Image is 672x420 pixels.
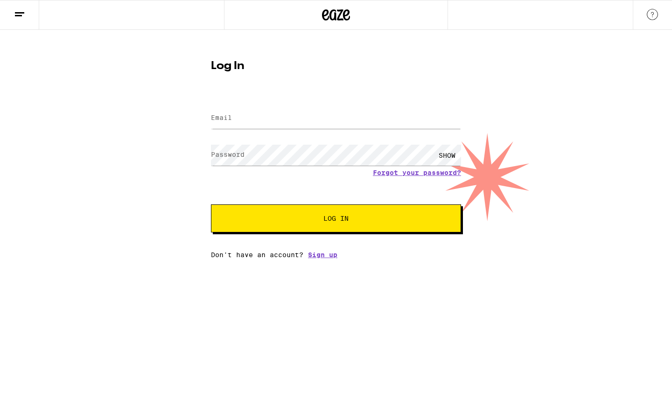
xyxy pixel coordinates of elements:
[373,169,461,176] a: Forgot your password?
[211,114,232,121] label: Email
[211,204,461,232] button: Log In
[211,251,461,259] div: Don't have an account?
[323,215,349,222] span: Log In
[308,251,337,259] a: Sign up
[211,151,245,158] label: Password
[211,61,461,72] h1: Log In
[433,145,461,166] div: SHOW
[211,108,461,129] input: Email
[6,7,67,14] span: Hi. Need any help?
